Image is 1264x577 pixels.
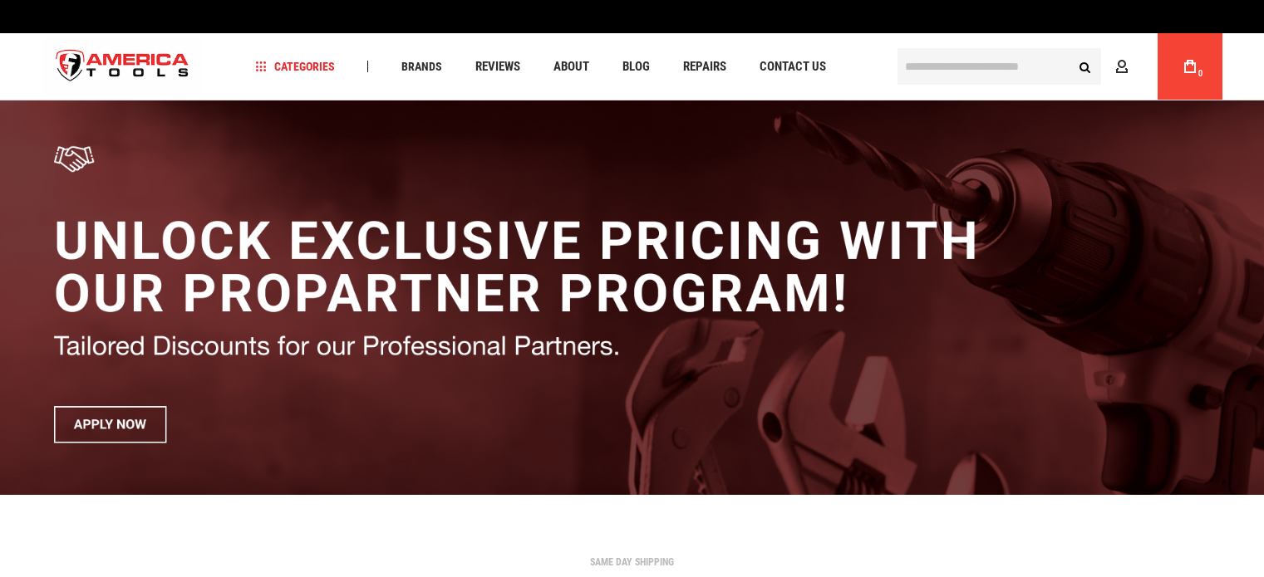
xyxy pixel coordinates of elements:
a: Repairs [676,56,734,78]
a: store logo [42,36,204,98]
span: Brands [401,61,442,72]
span: Repairs [683,61,726,73]
span: Blog [622,61,650,73]
span: Reviews [475,61,520,73]
button: Search [1070,51,1101,82]
a: About [546,56,597,78]
div: SAME DAY SHIPPING [38,557,1227,567]
a: Blog [615,56,657,78]
span: Categories [255,61,335,72]
span: About [553,61,589,73]
a: Categories [248,56,342,78]
a: 0 [1174,33,1206,100]
a: Contact Us [752,56,834,78]
a: Brands [394,56,450,78]
span: 0 [1198,69,1203,78]
span: Contact Us [760,61,826,73]
a: Reviews [468,56,528,78]
img: America Tools [42,36,204,98]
